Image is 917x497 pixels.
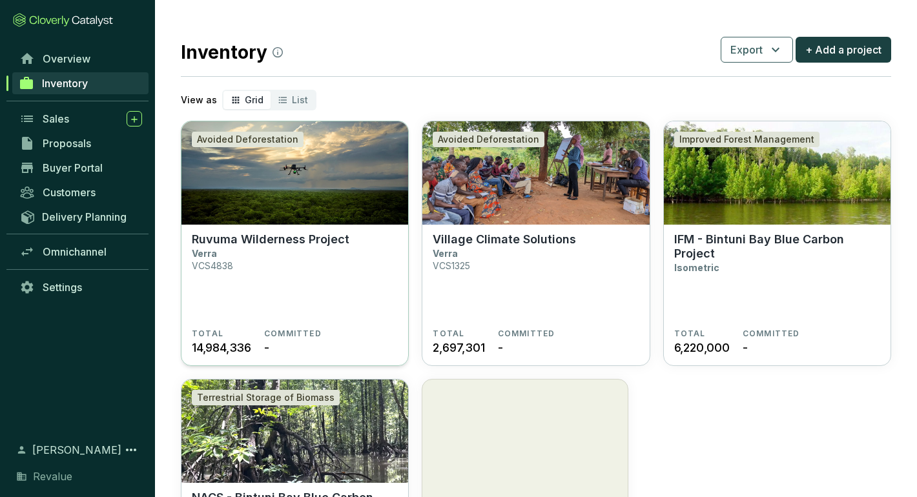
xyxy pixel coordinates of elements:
[43,245,107,258] span: Omnichannel
[181,380,408,483] img: NACS - Bintuni Bay Blue Carbon Project
[433,248,458,259] p: Verra
[13,132,149,154] a: Proposals
[192,260,233,271] p: VCS4838
[181,94,217,107] p: View as
[43,137,91,150] span: Proposals
[13,108,149,130] a: Sales
[181,39,283,66] h2: Inventory
[674,132,819,147] div: Improved Forest Management
[13,276,149,298] a: Settings
[43,52,90,65] span: Overview
[264,339,269,356] span: -
[42,210,127,223] span: Delivery Planning
[433,132,544,147] div: Avoided Deforestation
[674,232,880,261] p: IFM - Bintuni Bay Blue Carbon Project
[422,121,650,366] a: Village Climate SolutionsAvoided DeforestationVillage Climate SolutionsVerraVCS1325TOTAL2,697,301...
[674,339,730,356] span: 6,220,000
[192,132,304,147] div: Avoided Deforestation
[33,469,72,484] span: Revalue
[664,121,891,225] img: IFM - Bintuni Bay Blue Carbon Project
[13,181,149,203] a: Customers
[674,262,719,273] p: Isometric
[433,260,470,271] p: VCS1325
[192,329,223,339] span: TOTAL
[13,157,149,179] a: Buyer Portal
[498,339,503,356] span: -
[32,442,121,458] span: [PERSON_NAME]
[743,339,748,356] span: -
[433,232,576,247] p: Village Climate Solutions
[192,232,349,247] p: Ruvuma Wilderness Project
[192,390,340,405] div: Terrestrial Storage of Biomass
[721,37,793,63] button: Export
[43,186,96,199] span: Customers
[743,329,800,339] span: COMMITTED
[43,112,69,125] span: Sales
[422,121,649,225] img: Village Climate Solutions
[222,90,316,110] div: segmented control
[12,72,149,94] a: Inventory
[43,161,103,174] span: Buyer Portal
[730,42,763,57] span: Export
[181,121,409,366] a: Ruvuma Wilderness ProjectAvoided DeforestationRuvuma Wilderness ProjectVerraVCS4838TOTAL14,984,33...
[805,42,881,57] span: + Add a project
[663,121,891,366] a: IFM - Bintuni Bay Blue Carbon ProjectImproved Forest ManagementIFM - Bintuni Bay Blue Carbon Proj...
[433,339,484,356] span: 2,697,301
[13,241,149,263] a: Omnichannel
[42,77,88,90] span: Inventory
[192,248,217,259] p: Verra
[181,121,408,225] img: Ruvuma Wilderness Project
[245,94,263,105] span: Grid
[13,48,149,70] a: Overview
[498,329,555,339] span: COMMITTED
[433,329,464,339] span: TOTAL
[796,37,891,63] button: + Add a project
[192,339,251,356] span: 14,984,336
[43,281,82,294] span: Settings
[674,329,706,339] span: TOTAL
[13,206,149,227] a: Delivery Planning
[264,329,322,339] span: COMMITTED
[292,94,308,105] span: List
